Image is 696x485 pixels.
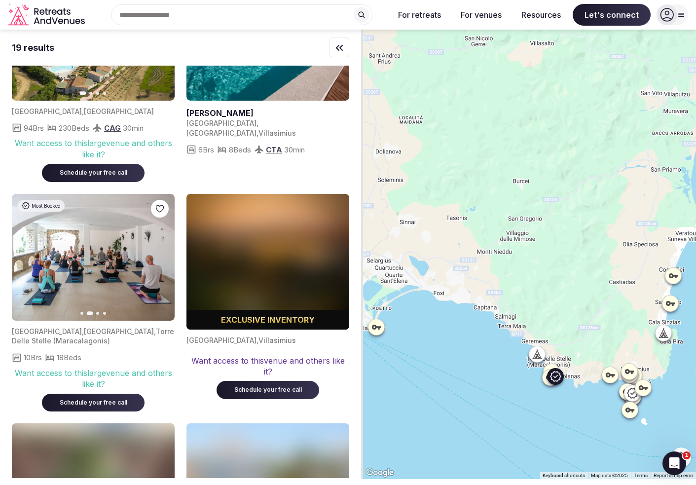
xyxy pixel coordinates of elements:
[32,202,61,209] span: Most Booked
[284,145,305,155] span: 30 min
[266,145,282,154] a: CTA
[24,123,44,133] span: 94 Brs
[186,108,349,118] h2: [PERSON_NAME]
[103,92,106,95] button: Go to slide 4
[12,194,175,321] img: Featured image for venue
[84,327,154,336] span: [GEOGRAPHIC_DATA]
[217,384,319,394] a: Schedule your free call
[89,92,92,95] button: Go to slide 2
[258,336,296,344] span: Villasimius
[80,91,86,95] button: Go to slide 1
[123,123,144,133] span: 30 min
[573,4,651,26] span: Let's connect
[186,108,349,118] a: View venue
[186,129,256,137] span: [GEOGRAPHIC_DATA]
[662,451,686,475] iframe: Intercom live chat
[12,138,175,160] div: Want access to this large venue and others like it?
[364,466,396,479] img: Google
[18,200,65,212] div: Most Booked
[256,336,258,344] span: ,
[543,472,585,479] button: Keyboard shortcuts
[12,41,54,54] div: 19 results
[42,167,145,177] a: Schedule your free call
[654,473,693,478] a: Report a map error
[453,4,510,26] button: For venues
[683,451,691,459] span: 1
[671,448,691,467] button: Map camera controls
[82,107,84,115] span: ,
[87,311,93,315] button: Go to slide 2
[390,4,449,26] button: For retreats
[54,399,133,407] div: Schedule your free call
[229,145,251,155] span: 8 Beds
[364,466,396,479] a: Open this area in Google Maps (opens a new window)
[82,327,84,336] span: ,
[634,473,648,478] a: Terms (opens in new tab)
[12,368,175,390] div: Want access to this large venue and others like it?
[80,312,83,315] button: Go to slide 1
[104,123,121,133] span: CAG
[12,327,82,336] span: [GEOGRAPHIC_DATA]
[59,123,89,133] span: 230 Beds
[513,4,569,26] button: Resources
[256,119,258,127] span: ,
[186,336,256,344] span: [GEOGRAPHIC_DATA]
[591,473,628,478] span: Map data ©2025
[84,107,154,115] span: [GEOGRAPHIC_DATA]
[54,169,133,177] div: Schedule your free call
[228,386,307,394] div: Schedule your free call
[186,314,349,326] div: Exclusive inventory
[42,397,145,407] a: Schedule your free call
[24,352,42,363] span: 10 Brs
[12,107,82,115] span: [GEOGRAPHIC_DATA]
[8,4,87,26] svg: Retreats and Venues company logo
[186,194,349,330] img: Blurred cover image for a premium venue
[256,129,258,137] span: ,
[8,4,87,26] a: Visit the homepage
[198,145,214,155] span: 6 Brs
[258,129,296,137] span: Villasimius
[186,355,349,377] div: Want access to this venue and others like it?
[96,312,99,315] button: Go to slide 3
[103,312,106,315] button: Go to slide 4
[154,327,156,336] span: ,
[186,119,256,127] span: [GEOGRAPHIC_DATA]
[57,352,81,363] span: 18 Beds
[96,92,99,95] button: Go to slide 3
